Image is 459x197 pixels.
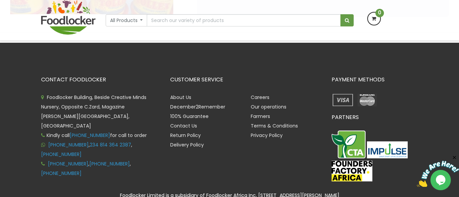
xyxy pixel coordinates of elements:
[70,132,110,139] a: [PHONE_NUMBER]
[332,77,418,83] h3: PAYMENT METHODS
[170,103,225,110] a: December2Remember
[417,155,459,187] iframe: chat widget
[170,113,209,120] a: 100% Guarantee
[251,132,283,139] a: Privacy Policy
[89,160,130,167] a: [PHONE_NUMBER]
[332,131,366,158] img: CTA
[147,14,340,26] input: Search our variety of products
[170,94,191,101] a: About Us
[170,141,204,148] a: Delivery Policy
[251,103,286,110] a: Our operations
[41,141,132,158] span: , ,
[332,114,418,120] h3: PARTNERS
[41,170,82,177] a: [PHONE_NUMBER]
[48,141,89,148] a: [PHONE_NUMBER]
[90,141,131,148] a: 234 814 364 2387
[350,1,452,164] iframe: chat widget
[106,14,147,26] button: All Products
[251,94,269,101] a: Careers
[170,122,197,129] a: Contact Us
[251,122,298,129] a: Terms & Conditions
[251,113,270,120] a: Farmers
[41,94,146,129] span: Foodlocker Building, Beside Creative Minds Nursery, Opposite C.Zard, Magazine [PERSON_NAME][GEOGR...
[332,161,372,182] img: FFA
[170,77,321,83] h3: CUSTOMER SERVICE
[48,160,88,167] a: [PHONE_NUMBER]
[41,160,131,177] span: , ,
[41,77,160,83] h3: CONTACT FOODLOCKER
[332,93,354,107] img: payment
[41,151,82,158] a: [PHONE_NUMBER]
[41,132,147,139] span: Kindly call for call to order
[170,132,201,139] a: Return Policy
